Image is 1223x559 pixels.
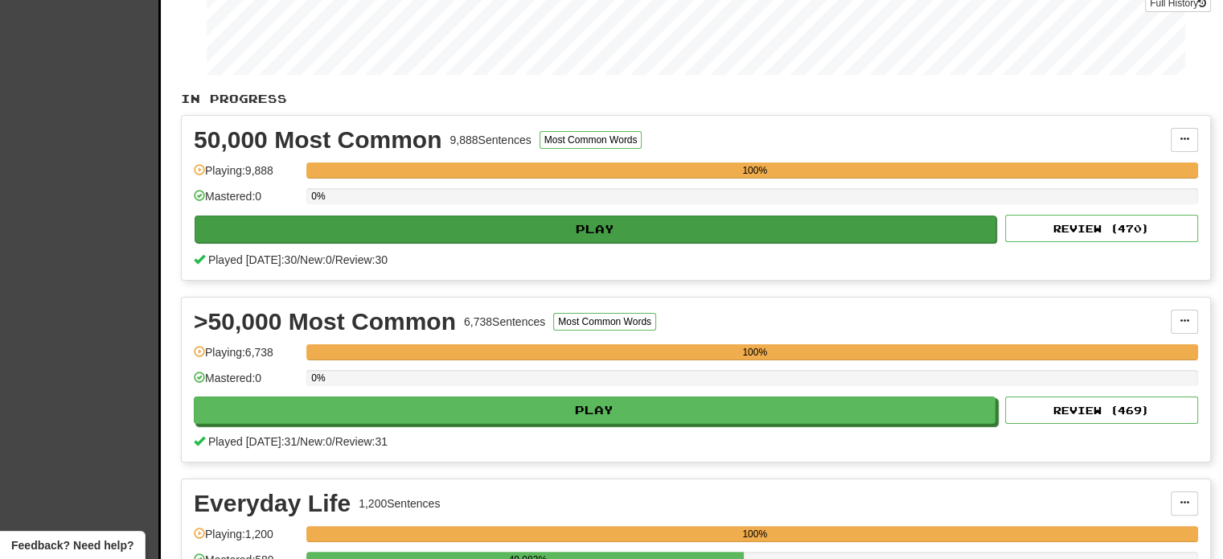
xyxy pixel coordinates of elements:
button: Most Common Words [540,131,642,149]
span: / [332,253,335,266]
div: Playing: 9,888 [194,162,298,189]
button: Review (469) [1005,397,1198,424]
span: / [297,435,300,448]
span: Played [DATE]: 30 [208,253,297,266]
div: >50,000 Most Common [194,310,456,334]
div: Playing: 1,200 [194,526,298,553]
span: / [297,253,300,266]
button: Review (470) [1005,215,1198,242]
div: 50,000 Most Common [194,128,441,152]
div: Mastered: 0 [194,370,298,397]
span: Played [DATE]: 31 [208,435,297,448]
div: 1,200 Sentences [359,495,440,512]
span: Open feedback widget [11,537,133,553]
div: Everyday Life [194,491,351,516]
span: / [332,435,335,448]
span: Review: 30 [335,253,388,266]
div: 6,738 Sentences [464,314,545,330]
div: Mastered: 0 [194,188,298,215]
div: 100% [311,344,1198,360]
span: New: 0 [300,435,332,448]
button: Most Common Words [553,313,656,331]
span: Review: 31 [335,435,388,448]
button: Play [195,216,996,243]
p: In Progress [181,91,1211,107]
div: 9,888 Sentences [449,132,531,148]
div: 100% [311,526,1198,542]
button: Play [194,397,995,424]
div: 100% [311,162,1198,179]
span: New: 0 [300,253,332,266]
div: Playing: 6,738 [194,344,298,371]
